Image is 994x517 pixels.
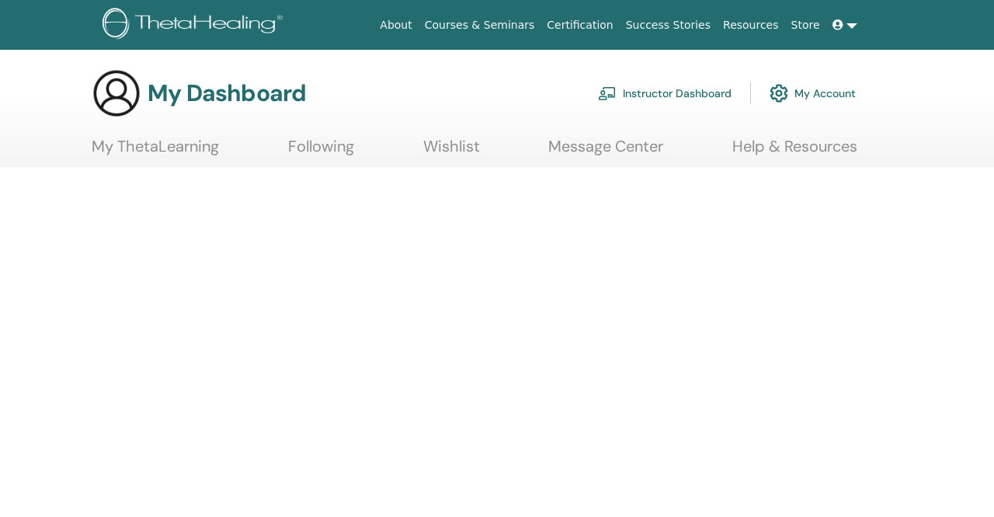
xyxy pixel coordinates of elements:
[540,11,619,40] a: Certification
[423,137,480,167] a: Wishlist
[717,11,785,40] a: Resources
[620,11,717,40] a: Success Stories
[770,80,788,107] img: cog.svg
[92,68,141,118] img: generic-user-icon.jpg
[598,86,617,100] img: chalkboard-teacher.svg
[419,11,541,40] a: Courses & Seminars
[770,76,856,110] a: My Account
[548,137,663,167] a: Message Center
[148,79,306,107] h3: My Dashboard
[103,8,288,43] img: logo.png
[92,137,219,167] a: My ThetaLearning
[288,137,354,167] a: Following
[598,76,732,110] a: Instructor Dashboard
[732,137,857,167] a: Help & Resources
[785,11,826,40] a: Store
[374,11,418,40] a: About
